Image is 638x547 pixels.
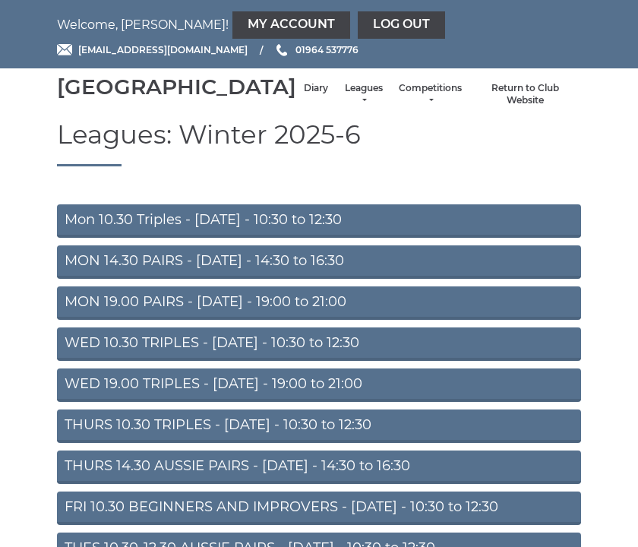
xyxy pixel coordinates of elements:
a: Mon 10.30 Triples - [DATE] - 10:30 to 12:30 [57,204,581,238]
nav: Welcome, [PERSON_NAME]! [57,11,581,39]
a: Competitions [399,82,462,107]
span: 01964 537776 [295,44,358,55]
a: Return to Club Website [477,82,573,107]
a: THURS 10.30 TRIPLES - [DATE] - 10:30 to 12:30 [57,409,581,443]
a: MON 19.00 PAIRS - [DATE] - 19:00 to 21:00 [57,286,581,320]
a: Log out [358,11,445,39]
a: Phone us 01964 537776 [274,43,358,57]
h1: Leagues: Winter 2025-6 [57,121,581,166]
span: [EMAIL_ADDRESS][DOMAIN_NAME] [78,44,248,55]
a: THURS 14.30 AUSSIE PAIRS - [DATE] - 14:30 to 16:30 [57,451,581,484]
div: [GEOGRAPHIC_DATA] [57,75,296,99]
img: Phone us [276,44,287,56]
a: WED 19.00 TRIPLES - [DATE] - 19:00 to 21:00 [57,368,581,402]
a: My Account [232,11,350,39]
a: Email [EMAIL_ADDRESS][DOMAIN_NAME] [57,43,248,57]
a: Diary [304,82,328,95]
a: Leagues [343,82,384,107]
a: WED 10.30 TRIPLES - [DATE] - 10:30 to 12:30 [57,327,581,361]
a: MON 14.30 PAIRS - [DATE] - 14:30 to 16:30 [57,245,581,279]
img: Email [57,44,72,55]
a: FRI 10.30 BEGINNERS AND IMPROVERS - [DATE] - 10:30 to 12:30 [57,492,581,525]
